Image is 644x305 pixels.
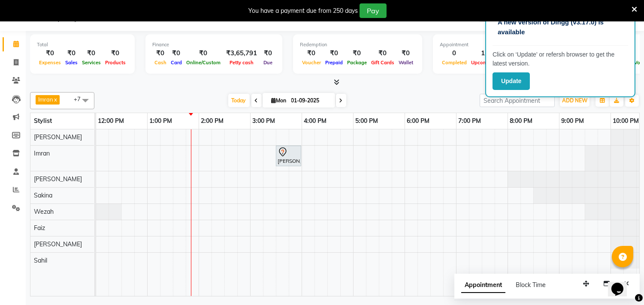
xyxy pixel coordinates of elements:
input: 2025-09-01 [289,94,332,107]
div: Finance [152,41,275,48]
a: 5:00 PM [354,115,381,127]
div: ₹0 [345,48,369,58]
span: Completed [440,60,469,66]
a: 1:00 PM [148,115,175,127]
div: 0 [440,48,469,58]
div: ₹0 [260,48,275,58]
a: 7:00 PM [457,115,484,127]
div: Appointment [440,41,546,48]
span: Products [103,60,128,66]
span: Petty cash [227,60,256,66]
span: Imran [38,96,53,103]
span: Prepaid [323,60,345,66]
input: Search Appointment [480,94,555,107]
span: ADD NEW [562,97,587,104]
span: Sales [63,60,80,66]
div: Redemption [300,41,415,48]
a: 10:00 PM [611,115,641,127]
span: Mon [269,97,289,104]
span: Block Time [516,281,546,289]
div: ₹3,65,791 [223,48,260,58]
div: ₹0 [169,48,184,58]
span: Today [228,94,250,107]
span: Imran [34,150,50,157]
a: x [53,96,57,103]
div: Total [37,41,128,48]
div: ₹0 [184,48,223,58]
span: +7 [74,96,87,102]
a: 6:00 PM [405,115,432,127]
span: Sahil [34,257,47,264]
span: Sakina [34,191,52,199]
div: ₹0 [103,48,128,58]
span: [PERSON_NAME] [34,240,82,248]
div: ₹0 [396,48,415,58]
span: Wezah [34,208,54,215]
p: A new version of Dingg (v3.17.0) is available [498,18,623,37]
button: Pay [360,3,387,18]
span: Upcoming [469,60,497,66]
span: Stylist [34,117,52,125]
span: Online/Custom [184,60,223,66]
button: ADD NEW [560,95,590,107]
span: Wallet [396,60,415,66]
div: 1 [469,48,497,58]
div: ₹0 [63,48,80,58]
div: ₹0 [152,48,169,58]
span: [PERSON_NAME] [34,133,82,141]
a: 8:00 PM [508,115,535,127]
span: Gift Cards [369,60,396,66]
a: 9:00 PM [559,115,587,127]
div: ₹0 [300,48,323,58]
span: Cash [152,60,169,66]
span: Package [345,60,369,66]
button: Update [493,72,530,90]
p: Click on ‘Update’ or refersh browser to get the latest version. [493,50,628,68]
span: Expenses [37,60,63,66]
div: ₹0 [80,48,103,58]
div: ₹0 [37,48,63,58]
span: Services [80,60,103,66]
div: ₹0 [369,48,396,58]
a: 3:00 PM [251,115,278,127]
a: 4:00 PM [302,115,329,127]
span: Voucher [300,60,323,66]
div: [PERSON_NAME], TK01, 03:30 PM-04:00 PM, Men - Hair styling [277,147,300,165]
a: 2:00 PM [199,115,226,127]
div: You have a payment due from 250 days [248,6,358,15]
span: [PERSON_NAME] [34,175,82,183]
span: Card [169,60,184,66]
iframe: chat widget [608,271,635,296]
span: Appointment [461,278,505,293]
a: 12:00 PM [96,115,127,127]
div: ₹0 [323,48,345,58]
span: Faiz [34,224,45,232]
span: Due [261,60,275,66]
